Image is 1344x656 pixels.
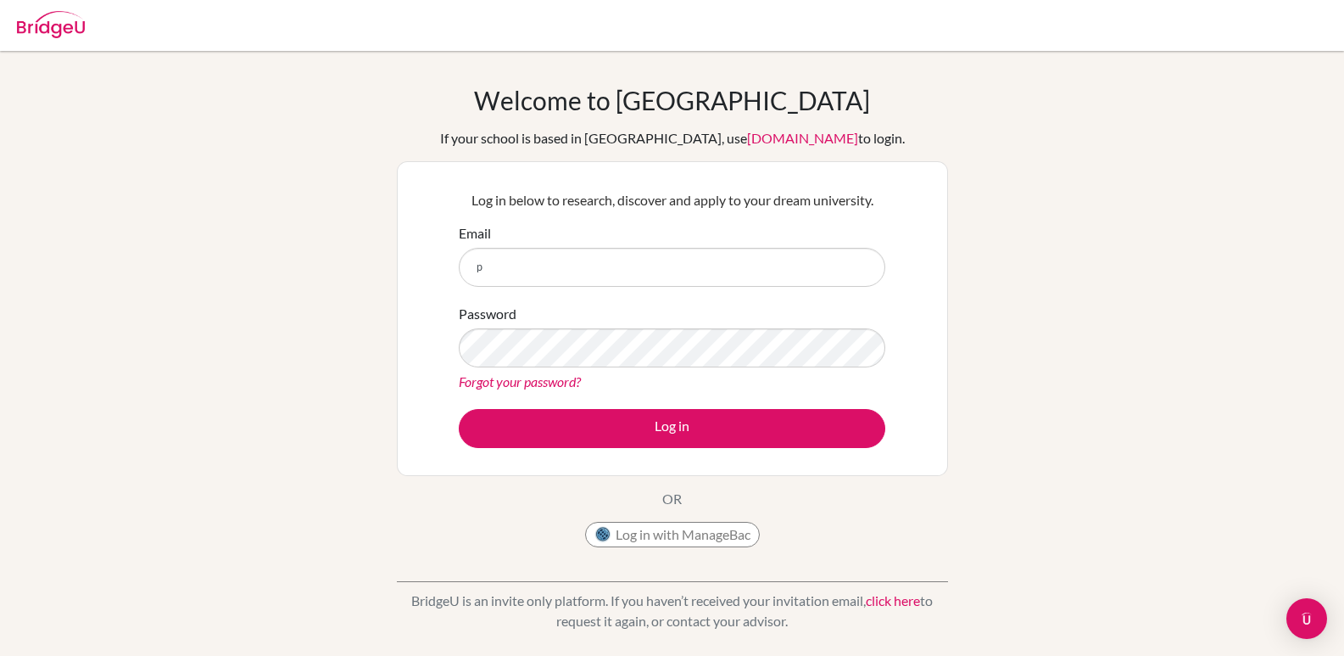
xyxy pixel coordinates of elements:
p: OR [662,489,682,509]
label: Email [459,223,491,244]
button: Log in [459,409,885,448]
label: Password [459,304,516,324]
div: If your school is based in [GEOGRAPHIC_DATA], use to login. [440,128,905,149]
p: Log in below to research, discover and apply to your dream university. [459,190,885,210]
p: BridgeU is an invite only platform. If you haven’t received your invitation email, to request it ... [397,591,948,631]
a: [DOMAIN_NAME] [747,130,858,146]
a: click here [866,592,920,608]
img: Bridge-U [17,11,85,38]
h1: Welcome to [GEOGRAPHIC_DATA] [474,85,870,115]
div: Open Intercom Messenger [1286,598,1327,639]
button: Log in with ManageBac [585,522,760,547]
a: Forgot your password? [459,373,581,390]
